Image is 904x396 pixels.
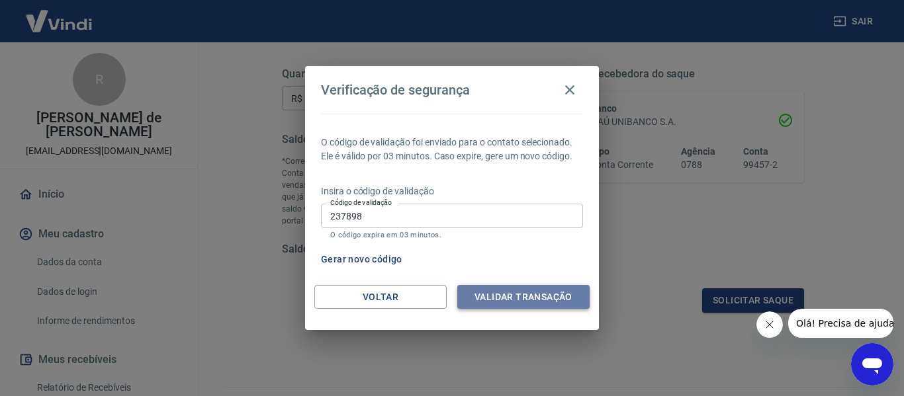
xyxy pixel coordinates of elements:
iframe: Botão para abrir a janela de mensagens [851,343,893,385]
span: Olá! Precisa de ajuda? [8,9,111,20]
label: Código de validação [330,198,392,208]
p: Insira o código de validação [321,184,583,198]
p: O código de validação foi enviado para o contato selecionado. Ele é válido por 03 minutos. Caso e... [321,136,583,163]
button: Voltar [314,285,447,309]
h4: Verificação de segurança [321,82,470,98]
p: O código expira em 03 minutos. [330,231,574,239]
iframe: Fechar mensagem [756,311,783,338]
button: Gerar novo código [316,247,408,272]
button: Validar transação [457,285,590,309]
iframe: Mensagem da empresa [788,309,893,338]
